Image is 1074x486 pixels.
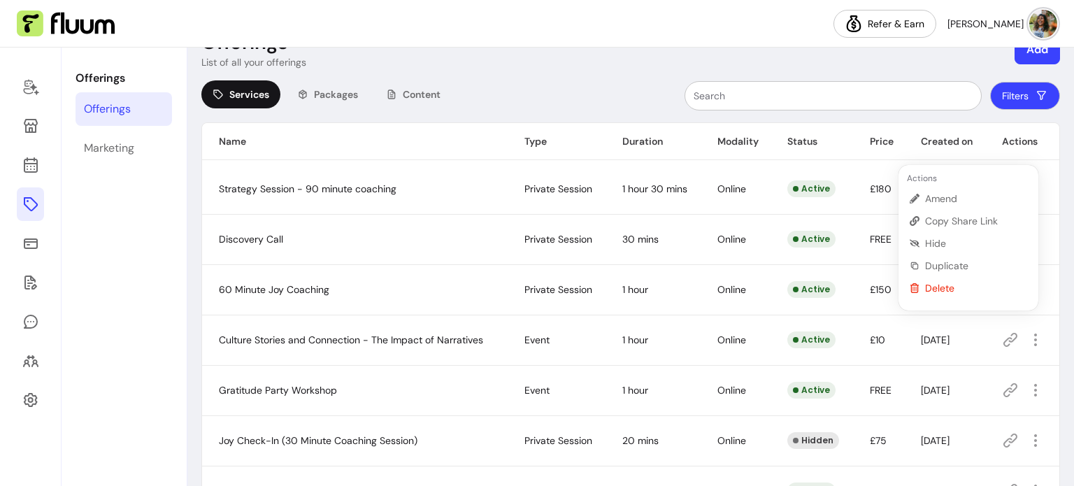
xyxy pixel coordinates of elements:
[606,123,701,160] th: Duration
[219,434,417,447] span: Joy Check-In (30 Minute Coaching Session)
[947,17,1024,31] span: [PERSON_NAME]
[921,334,950,346] span: [DATE]
[925,192,1027,206] span: Amend
[403,87,441,101] span: Content
[717,183,746,195] span: Online
[717,384,746,396] span: Online
[870,233,892,245] span: FREE
[219,384,337,396] span: Gratitude Party Workshop
[622,434,659,447] span: 20 mins
[524,434,592,447] span: Private Session
[787,281,836,298] div: Active
[904,173,937,184] span: Actions
[717,334,746,346] span: Online
[524,384,550,396] span: Event
[921,384,950,396] span: [DATE]
[925,214,1027,228] span: Copy Share Link
[229,87,269,101] span: Services
[17,266,44,299] a: Forms
[17,383,44,417] a: Settings
[870,384,892,396] span: FREE
[314,87,358,101] span: Packages
[694,89,973,103] input: Search
[219,233,283,245] span: Discovery Call
[870,283,892,296] span: £150
[904,123,985,160] th: Created on
[717,283,746,296] span: Online
[219,283,329,296] span: 60 Minute Joy Coaching
[947,10,1057,38] button: avatar[PERSON_NAME]
[17,227,44,260] a: Sales
[219,334,483,346] span: Culture Stories and Connection - The Impact of Narratives
[622,334,648,346] span: 1 hour
[17,305,44,338] a: My Messages
[1015,35,1060,64] button: Add
[17,187,44,221] a: Offerings
[76,131,172,165] a: Marketing
[787,331,836,348] div: Active
[202,123,508,160] th: Name
[17,148,44,182] a: Calendar
[17,70,44,103] a: Home
[787,432,839,449] div: Hidden
[524,334,550,346] span: Event
[717,233,746,245] span: Online
[925,281,1027,295] span: Delete
[1029,10,1057,38] img: avatar
[17,109,44,143] a: Storefront
[524,283,592,296] span: Private Session
[921,434,950,447] span: [DATE]
[17,10,115,37] img: Fluum Logo
[870,434,887,447] span: £75
[925,236,1027,250] span: Hide
[870,334,885,346] span: £10
[201,55,306,69] p: List of all your offerings
[717,434,746,447] span: Online
[622,233,659,245] span: 30 mins
[524,183,592,195] span: Private Session
[76,92,172,126] a: Offerings
[853,123,905,160] th: Price
[833,10,936,38] a: Refer & Earn
[622,183,687,195] span: 1 hour 30 mins
[508,123,606,160] th: Type
[84,140,134,157] div: Marketing
[787,180,836,197] div: Active
[925,259,1027,273] span: Duplicate
[219,183,396,195] span: Strategy Session - 90 minute coaching
[985,123,1059,160] th: Actions
[622,384,648,396] span: 1 hour
[787,231,836,248] div: Active
[84,101,131,117] div: Offerings
[17,344,44,378] a: Clients
[622,283,648,296] span: 1 hour
[870,183,892,195] span: £180
[771,123,852,160] th: Status
[524,233,592,245] span: Private Session
[787,382,836,399] div: Active
[76,70,172,87] p: Offerings
[701,123,771,160] th: Modality
[990,82,1060,110] button: Filters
